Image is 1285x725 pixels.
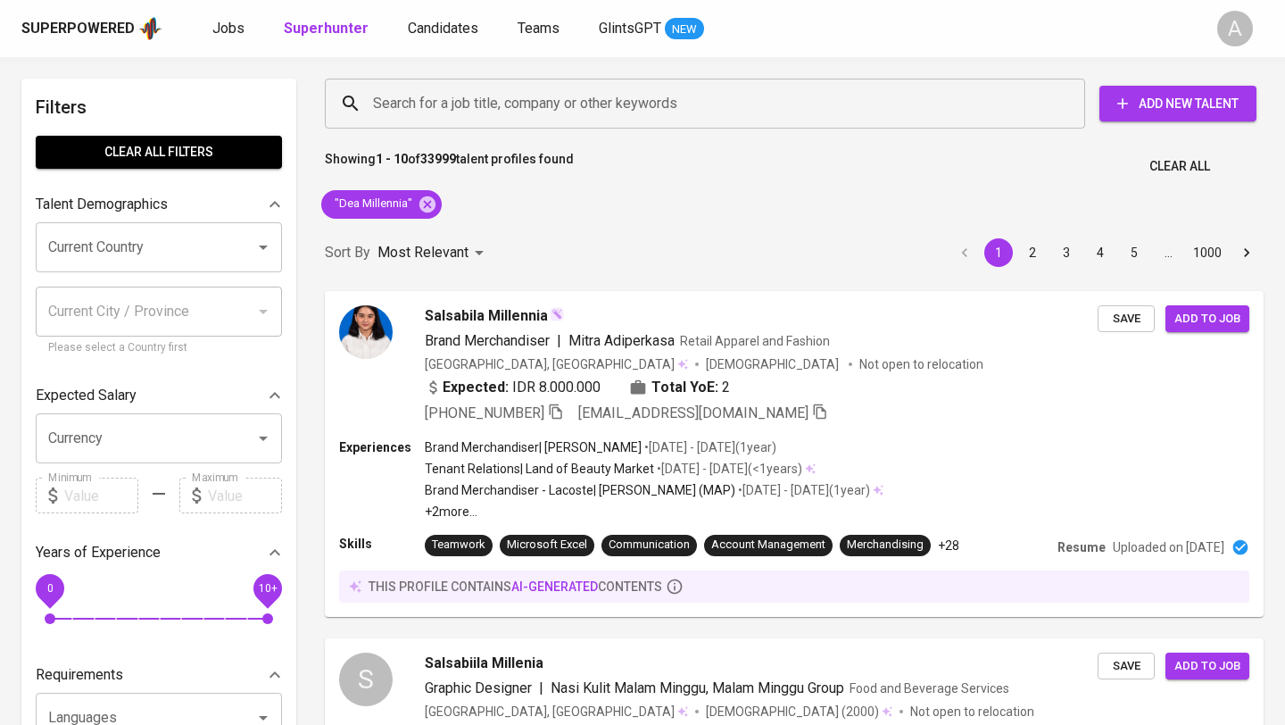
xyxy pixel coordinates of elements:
[1174,656,1240,677] span: Add to job
[425,460,654,478] p: Tenant Relations | Land of Beauty Market
[711,537,825,554] div: Account Management
[1165,305,1249,333] button: Add to job
[425,332,550,349] span: Brand Merchandiser
[1142,150,1217,183] button: Clear All
[1099,86,1256,121] button: Add New Talent
[36,378,282,413] div: Expected Salary
[425,653,543,674] span: Salsabiila Millenia
[48,339,269,357] p: Please select a Country first
[539,678,543,699] span: |
[425,377,601,398] div: IDR 8.000.000
[138,15,162,42] img: app logo
[36,93,282,121] h6: Filters
[251,235,276,260] button: Open
[21,15,162,42] a: Superpoweredapp logo
[339,535,425,553] p: Skills
[557,330,561,352] span: |
[425,481,735,499] p: Brand Merchandiser - Lacoste | [PERSON_NAME] (MAP)
[208,478,282,513] input: Value
[284,18,372,40] a: Superhunter
[654,460,802,478] p: • [DATE] - [DATE] ( <1 years )
[1098,653,1155,680] button: Save
[64,478,138,513] input: Value
[910,703,1034,721] p: Not open to relocation
[36,542,161,563] p: Years of Experience
[599,18,704,40] a: GlintsGPT NEW
[339,305,393,359] img: 0c0c91813f5e44c9d13c8286e51f51a6.jpeg
[735,481,870,499] p: • [DATE] - [DATE] ( 1 year )
[578,404,808,421] span: [EMAIL_ADDRESS][DOMAIN_NAME]
[36,657,282,693] div: Requirements
[551,679,844,696] span: Nasi Kulit Malam Minggu, Malam Minggu Group
[1149,155,1210,178] span: Clear All
[651,377,718,398] b: Total YoE:
[550,307,564,321] img: magic_wand.svg
[321,196,423,212] span: "Dea Millennia"
[212,18,248,40] a: Jobs
[706,703,892,721] div: (2000)
[680,334,830,348] span: Retail Apparel and Fashion
[722,377,730,398] span: 2
[1086,238,1115,267] button: Go to page 4
[1113,538,1224,556] p: Uploaded on [DATE]
[1154,244,1182,262] div: …
[408,18,482,40] a: Candidates
[518,18,563,40] a: Teams
[369,578,662,596] p: this profile contains contents
[1057,538,1106,556] p: Resume
[642,438,776,456] p: • [DATE] - [DATE] ( 1 year )
[425,438,642,456] p: Brand Merchandiser | [PERSON_NAME]
[859,355,983,373] p: Not open to relocation
[21,19,135,39] div: Superpowered
[1098,305,1155,333] button: Save
[938,537,959,554] p: +28
[46,582,53,595] span: 0
[1107,309,1146,329] span: Save
[50,141,268,163] span: Clear All filters
[443,377,509,398] b: Expected:
[284,20,369,37] b: Superhunter
[706,355,841,373] span: [DEMOGRAPHIC_DATA]
[377,237,490,270] div: Most Relevant
[425,503,883,521] p: +2 more ...
[847,537,924,554] div: Merchandising
[425,404,544,421] span: [PHONE_NUMBER]
[1232,238,1261,267] button: Go to next page
[568,332,675,349] span: Mitra Adiperkasa
[376,152,408,166] b: 1 - 10
[425,703,688,721] div: [GEOGRAPHIC_DATA], [GEOGRAPHIC_DATA]
[1174,309,1240,329] span: Add to job
[1052,238,1081,267] button: Go to page 3
[339,653,393,706] div: S
[408,20,478,37] span: Candidates
[425,305,548,327] span: Salsabila Millennia
[507,537,587,554] div: Microsoft Excel
[36,187,282,222] div: Talent Demographics
[36,385,137,406] p: Expected Salary
[511,579,598,594] span: AI-generated
[984,238,1013,267] button: page 1
[518,20,560,37] span: Teams
[1120,238,1148,267] button: Go to page 5
[1217,11,1253,46] div: A
[599,20,661,37] span: GlintsGPT
[706,703,841,721] span: [DEMOGRAPHIC_DATA]
[432,537,485,554] div: Teamwork
[258,582,277,595] span: 10+
[1188,238,1227,267] button: Go to page 1000
[325,242,370,263] p: Sort By
[212,20,245,37] span: Jobs
[1165,653,1249,680] button: Add to job
[325,291,1264,617] a: Salsabila MillenniaBrand Merchandiser|Mitra AdiperkasaRetail Apparel and Fashion[GEOGRAPHIC_DATA]...
[36,136,282,169] button: Clear All filters
[251,426,276,451] button: Open
[339,438,425,456] p: Experiences
[609,537,690,554] div: Communication
[420,152,456,166] b: 33999
[36,664,123,686] p: Requirements
[665,21,704,38] span: NEW
[325,150,574,183] p: Showing of talent profiles found
[425,355,688,373] div: [GEOGRAPHIC_DATA], [GEOGRAPHIC_DATA]
[36,535,282,571] div: Years of Experience
[850,681,1009,696] span: Food and Beverage Services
